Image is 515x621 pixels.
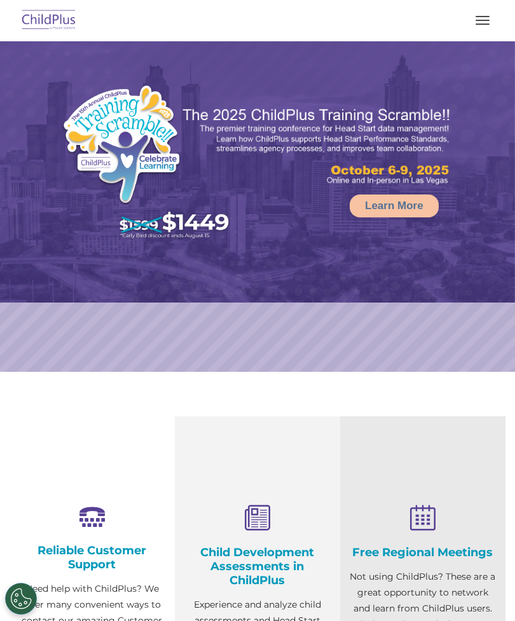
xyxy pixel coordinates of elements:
[5,583,37,615] button: Cookies Settings
[19,6,79,36] img: ChildPlus by Procare Solutions
[350,194,439,217] a: Learn More
[184,545,331,587] h4: Child Development Assessments in ChildPlus
[350,545,496,559] h4: Free Regional Meetings
[19,543,165,571] h4: Reliable Customer Support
